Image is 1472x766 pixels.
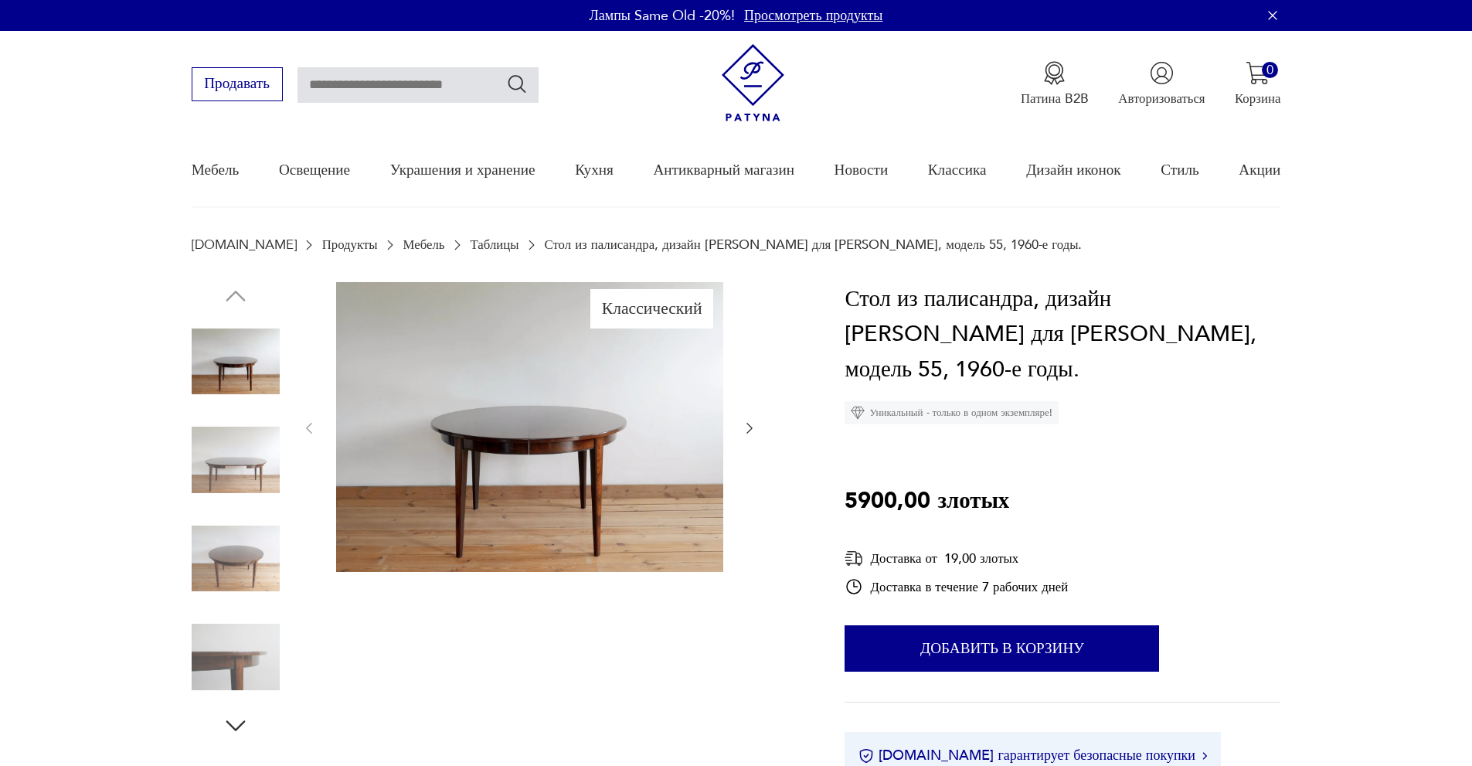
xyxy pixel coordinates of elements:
font: Дизайн иконок [1026,160,1120,180]
img: Patina — магазин винтажной мебели и украшений [714,44,792,122]
font: Доставка от [870,550,937,567]
font: Лампы Same Old -20%! [590,6,735,26]
a: Мебель [192,134,240,206]
font: Стиль [1161,160,1199,180]
button: Поиск [506,73,529,95]
img: Фото продукта Стол из розового дерева, дизайн Гунни Оманна для Omann Jun, модель 55, 1960-е годы. [192,613,280,701]
font: Корзина [1235,90,1280,107]
img: Фото продукта Стол из розового дерева, дизайн Гунни Оманна для Omann Jun, модель 55, 1960-е годы. [192,515,280,603]
button: Патина B2B [1021,61,1089,107]
img: Значок доставки [845,549,863,568]
button: [DOMAIN_NAME] гарантирует безопасные покупки [858,746,1206,765]
a: Просмотреть продукты [744,6,882,26]
a: Классика [928,134,987,206]
font: [DOMAIN_NAME] гарантирует безопасные покупки [879,746,1195,765]
font: Таблицы [470,236,518,254]
font: 0 [1266,61,1273,79]
font: Новости [835,160,889,180]
font: Продавать [204,73,270,94]
a: Стиль [1161,134,1199,206]
font: Акции [1239,160,1280,180]
font: Доставка в течение 7 рабочих дней [870,578,1068,596]
font: Уникальный - только в одном экземпляре! [869,406,1052,420]
img: Фото продукта Стол из розового дерева, дизайн Гунни Оманна для Omann Jun, модель 55, 1960-е годы. [336,282,723,572]
font: Классика [928,160,987,180]
font: Добавить в корзину [920,638,1084,659]
font: Продукты [322,236,378,254]
button: Продавать [192,67,283,101]
a: Мебель [403,237,445,252]
a: Кухня [575,134,614,206]
font: 5900,00 злотых [845,485,1009,516]
font: Классический [602,297,702,320]
img: Значок стрелки вправо [1202,752,1207,760]
a: [DOMAIN_NAME] [192,237,297,252]
a: Новости [835,134,889,206]
font: Стол из палисандра, дизайн [PERSON_NAME] для [PERSON_NAME], модель 55, 1960-е годы. [845,284,1256,385]
a: Продавать [192,79,283,91]
img: Значок ромба [851,406,865,420]
button: Добавить в корзину [845,625,1159,672]
a: Продукты [322,237,378,252]
font: Патина B2B [1021,90,1089,107]
a: Украшения и хранение [390,134,535,206]
a: Таблицы [470,237,518,252]
font: Мебель [403,236,445,254]
a: Дизайн иконок [1026,134,1120,206]
font: Освещение [279,160,350,180]
font: Авторизоваться [1118,90,1205,107]
img: Фото продукта Стол из розового дерева, дизайн Гунни Оманна для Omann Jun, модель 55, 1960-е годы. [192,318,280,406]
img: Значок сертификата [858,748,874,764]
button: Авторизоваться [1118,61,1205,107]
font: Кухня [575,160,614,180]
font: 19,00 злотых [944,550,1018,567]
img: Фото продукта Стол из розового дерева, дизайн Гунни Оманна для Omann Jun, модель 55, 1960-е годы. [192,416,280,504]
font: [DOMAIN_NAME] [192,236,297,254]
img: Значок корзины [1246,61,1270,85]
font: Мебель [192,160,240,180]
font: Украшения и хранение [390,160,535,180]
img: Значок медали [1042,61,1066,85]
a: Освещение [279,134,350,206]
a: Акции [1239,134,1280,206]
a: Антикварный магазин [653,134,794,206]
img: Значок пользователя [1150,61,1174,85]
font: Стол из палисандра, дизайн [PERSON_NAME] для [PERSON_NAME], модель 55, 1960-е годы. [545,236,1083,254]
a: Значок медалиПатина B2B [1021,61,1089,107]
button: 0Корзина [1235,61,1280,107]
font: Антикварный магазин [653,160,794,180]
